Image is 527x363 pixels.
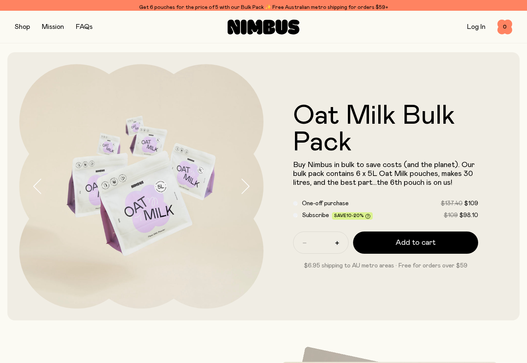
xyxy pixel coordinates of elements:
[293,103,478,156] h1: Oat Milk Bulk Pack
[459,212,478,218] span: $98.10
[334,213,370,219] span: Save
[293,261,478,270] p: $6.95 shipping to AU metro areas · Free for orders over $59
[302,200,349,206] span: One-off purchase
[497,20,512,34] button: 0
[467,24,486,30] a: Log In
[302,212,329,218] span: Subscribe
[464,200,478,206] span: $109
[76,24,93,30] a: FAQs
[444,212,458,218] span: $109
[346,213,364,218] span: 10-20%
[353,232,478,254] button: Add to cart
[441,200,463,206] span: $137.40
[293,161,474,186] span: Buy Nimbus in bulk to save costs (and the planet). Our bulk pack contains 6 x 5L Oat Milk pouches...
[42,24,64,30] a: Mission
[15,3,512,12] div: Get 6 pouches for the price of 5 with our Bulk Pack ✨ Free Australian metro shipping for orders $59+
[396,237,436,248] span: Add to cart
